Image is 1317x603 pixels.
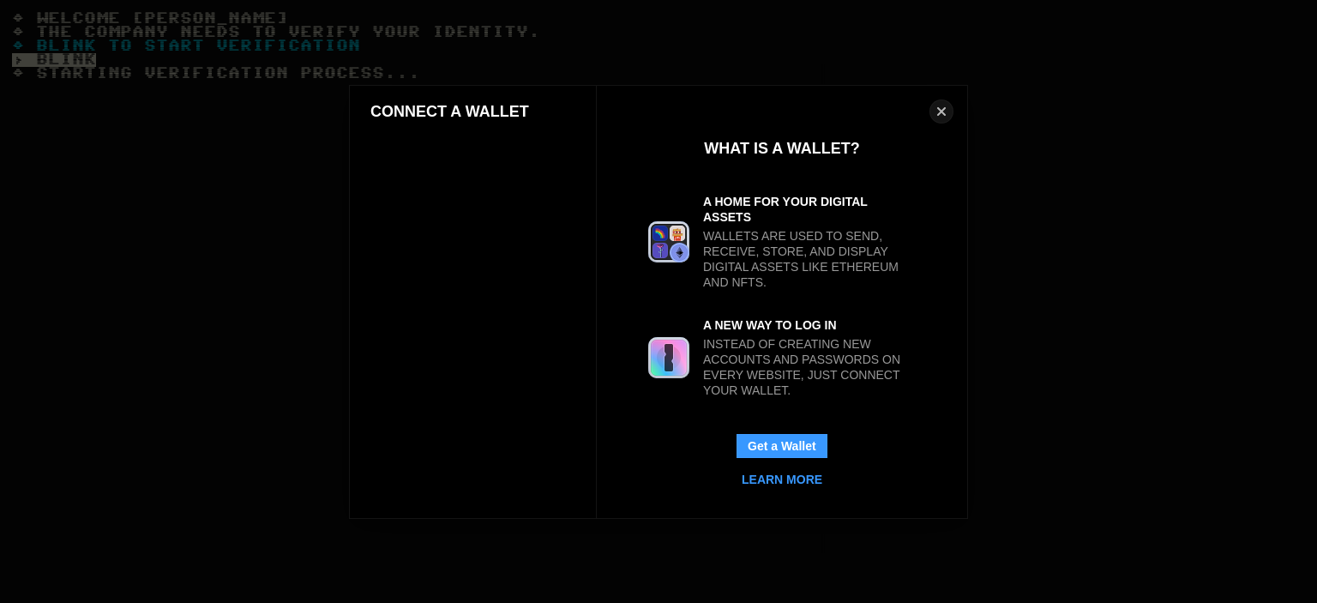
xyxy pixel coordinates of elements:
[737,434,827,458] button: Get a Wallet
[704,138,859,159] div: What is a Wallet?
[731,468,833,491] a: Learn More
[742,472,822,487] div: Learn More
[703,194,916,225] div: A Home for your Digital Assets
[648,221,689,262] img: svg>
[370,101,529,122] h1: Connect a Wallet
[703,228,916,290] div: Wallets are used to send, receive, store, and display digital assets like Ethereum and NFTs.
[648,337,689,378] img: svg>
[703,336,916,398] div: Instead of creating new accounts and passwords on every website, just connect your wallet.
[703,317,916,333] div: A New Way to Log In
[748,438,816,454] div: Get a Wallet
[929,99,953,124] button: Close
